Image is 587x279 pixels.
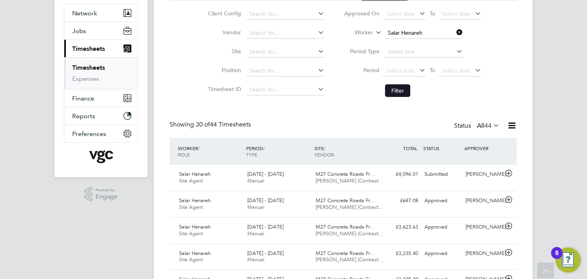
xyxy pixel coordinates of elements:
[263,145,265,151] span: /
[64,151,138,163] a: Go to home page
[64,89,138,107] button: Finance
[421,247,462,260] div: Approved
[179,171,211,177] span: Salar Henareh
[72,95,94,102] span: Finance
[316,177,383,184] span: [PERSON_NAME] (Contract…
[72,27,86,35] span: Jobs
[316,223,375,230] span: M27 Concrete Roads Fr…
[316,197,375,204] span: M27 Concrete Roads Fr…
[380,221,421,234] div: £3,623.63
[442,10,470,17] span: Select date
[427,8,437,19] span: To
[386,67,415,74] span: Select date
[72,64,105,71] a: Timesheets
[247,177,264,184] span: Manual
[247,223,284,230] span: [DATE] - [DATE]
[380,247,421,260] div: £3,235.40
[247,65,324,76] input: Search for...
[385,46,463,58] input: Select one
[316,204,383,210] span: [PERSON_NAME] (Contract…
[421,141,462,155] div: STATUS
[176,141,244,162] div: WORKER
[555,253,559,263] div: 8
[316,256,383,263] span: [PERSON_NAME] (Contract…
[64,107,138,125] button: Reports
[403,145,417,151] span: TOTAL
[316,171,375,177] span: M27 Concrete Roads Fr…
[247,230,264,237] span: Manual
[247,256,264,263] span: Manual
[206,48,241,55] label: Site
[64,125,138,142] button: Preferences
[477,122,499,130] label: All
[324,145,325,151] span: /
[454,121,501,132] div: Status
[247,46,324,58] input: Search for...
[206,10,241,17] label: Client Config
[462,141,503,155] div: APPROVER
[64,4,138,22] button: Network
[462,194,503,207] div: [PERSON_NAME]
[427,65,437,75] span: To
[247,197,284,204] span: [DATE] - [DATE]
[337,29,373,37] label: Worker
[84,187,118,202] a: Powered byEngage
[462,221,503,234] div: [PERSON_NAME]
[64,57,138,89] div: Timesheets
[72,112,95,120] span: Reports
[246,151,257,158] span: TYPE
[421,221,462,234] div: Approved
[95,193,118,200] span: Engage
[421,168,462,181] div: Submitted
[64,40,138,57] button: Timesheets
[247,9,324,20] input: Search for...
[72,130,106,138] span: Preferences
[385,28,463,39] input: Search for...
[196,121,251,128] span: 44 Timesheets
[380,168,421,181] div: £4,096.01
[198,145,200,151] span: /
[170,121,252,129] div: Showing
[206,29,241,36] label: Vendor
[344,67,379,74] label: Period
[247,84,324,95] input: Search for...
[344,10,379,17] label: Approved On
[64,22,138,39] button: Jobs
[72,75,99,82] a: Expenses
[89,151,113,163] img: vgcgroup-logo-retina.png
[462,247,503,260] div: [PERSON_NAME]
[179,250,211,257] span: Salar Henareh
[312,141,381,162] div: SITE
[95,187,118,193] span: Powered by
[179,223,211,230] span: Salar Henareh
[316,230,383,237] span: [PERSON_NAME] (Contract…
[196,121,210,128] span: 30 of
[72,45,105,52] span: Timesheets
[247,28,324,39] input: Search for...
[380,194,421,207] div: £647.08
[555,247,581,273] button: Open Resource Center, 8 new notifications
[247,171,284,177] span: [DATE] - [DATE]
[179,197,211,204] span: Salar Henareh
[178,151,190,158] span: ROLE
[385,84,410,97] button: Filter
[179,230,203,237] span: Site Agent
[247,250,284,257] span: [DATE] - [DATE]
[386,10,415,17] span: Select date
[462,168,503,181] div: [PERSON_NAME]
[179,177,203,184] span: Site Agent
[316,250,375,257] span: M27 Concrete Roads Fr…
[421,194,462,207] div: Approved
[484,122,492,130] span: 44
[314,151,334,158] span: VENDOR
[206,86,241,93] label: Timesheet ID
[206,67,241,74] label: Position
[344,48,379,55] label: Period Type
[72,9,97,17] span: Network
[179,204,203,210] span: Site Agent
[442,67,470,74] span: Select date
[247,204,264,210] span: Manual
[179,256,203,263] span: Site Agent
[244,141,312,162] div: PERIOD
